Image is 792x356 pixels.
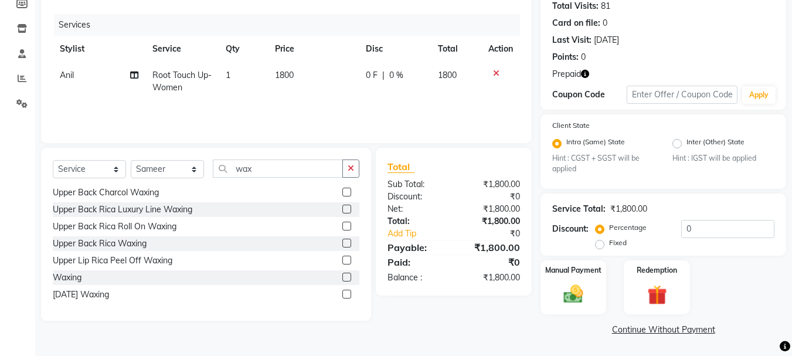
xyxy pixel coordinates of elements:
[145,36,219,62] th: Service
[552,153,654,175] small: Hint : CGST + SGST will be applied
[379,255,454,269] div: Paid:
[543,324,784,336] a: Continue Without Payment
[603,17,607,29] div: 0
[366,69,378,82] span: 0 F
[467,228,529,240] div: ₹0
[454,240,529,255] div: ₹1,800.00
[609,238,627,248] label: Fixed
[379,240,454,255] div: Payable:
[454,255,529,269] div: ₹0
[53,289,109,301] div: [DATE] Waxing
[552,34,592,46] div: Last Visit:
[53,272,81,284] div: Waxing
[359,36,431,62] th: Disc
[566,137,625,151] label: Intra (Same) State
[581,51,586,63] div: 0
[53,204,192,216] div: Upper Back Rica Luxury Line Waxing
[382,69,385,82] span: |
[627,86,737,104] input: Enter Offer / Coupon Code
[379,215,454,228] div: Total:
[152,70,212,93] span: Root Touch Up-Women
[552,120,590,131] label: Client State
[610,203,647,215] div: ₹1,800.00
[454,178,529,191] div: ₹1,800.00
[389,69,403,82] span: 0 %
[481,36,520,62] th: Action
[60,70,74,80] span: Anil
[379,203,454,215] div: Net:
[454,191,529,203] div: ₹0
[53,187,159,199] div: Upper Back Charcol Waxing
[552,223,589,235] div: Discount:
[431,36,482,62] th: Total
[53,36,145,62] th: Stylist
[454,272,529,284] div: ₹1,800.00
[438,70,457,80] span: 1800
[672,153,774,164] small: Hint : IGST will be applied
[637,265,677,276] label: Redemption
[609,222,647,233] label: Percentage
[213,160,343,178] input: Search or Scan
[379,228,466,240] a: Add Tip
[558,283,589,305] img: _cash.svg
[54,14,529,36] div: Services
[387,161,414,173] span: Total
[594,34,619,46] div: [DATE]
[268,36,359,62] th: Price
[742,86,776,104] button: Apply
[552,68,581,80] span: Prepaid
[379,178,454,191] div: Sub Total:
[275,70,294,80] span: 1800
[641,283,673,307] img: _gift.svg
[552,51,579,63] div: Points:
[454,215,529,228] div: ₹1,800.00
[379,272,454,284] div: Balance :
[552,17,600,29] div: Card on file:
[686,137,745,151] label: Inter (Other) State
[379,191,454,203] div: Discount:
[545,265,601,276] label: Manual Payment
[552,89,626,101] div: Coupon Code
[53,238,147,250] div: Upper Back Rica Waxing
[53,255,172,267] div: Upper Lip Rica Peel Off Waxing
[226,70,230,80] span: 1
[454,203,529,215] div: ₹1,800.00
[53,221,176,233] div: Upper Back Rica Roll On Waxing
[552,203,606,215] div: Service Total:
[219,36,268,62] th: Qty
